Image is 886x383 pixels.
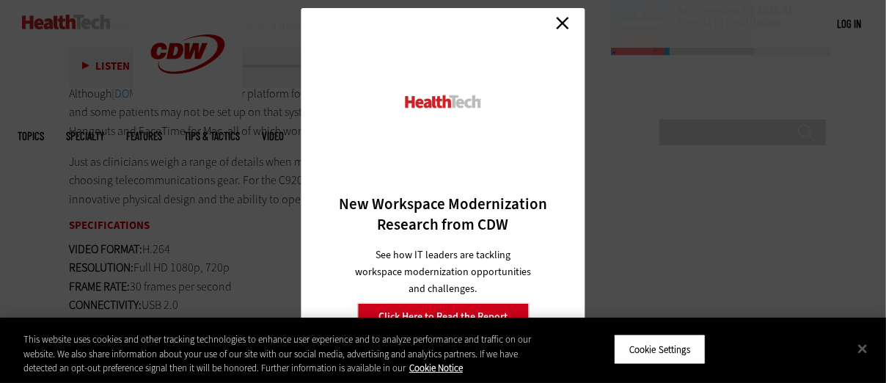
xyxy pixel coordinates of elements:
button: Cookie Settings [614,334,706,365]
a: Close [552,12,574,34]
img: HealthTech_0.png [403,94,483,109]
div: This website uses cookies and other tracking technologies to enhance user experience and to analy... [23,332,532,376]
button: Close [846,332,879,365]
a: Click Here to Read the Report [357,303,529,331]
a: More information about your privacy [409,362,463,374]
h3: New Workspace Modernization Research from CDW [327,194,560,235]
p: See how IT leaders are tackling workspace modernization opportunities and challenges. [353,247,534,297]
